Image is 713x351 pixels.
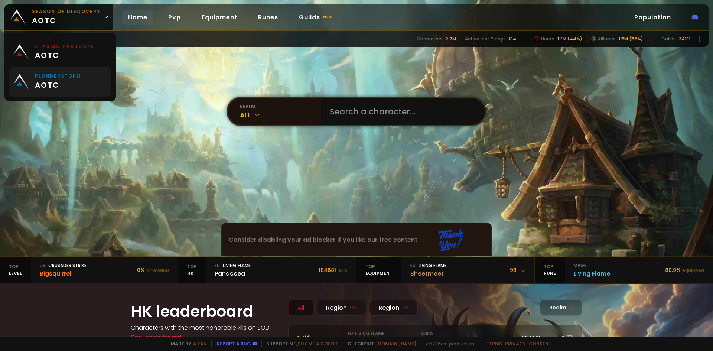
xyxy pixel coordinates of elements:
[529,341,551,347] a: Consent
[215,262,251,269] div: Living Flame
[542,335,551,342] small: kills
[122,10,153,25] a: Home
[131,333,181,341] a: See leaderboard
[534,36,554,42] div: Horde
[402,304,408,312] small: EU
[665,266,704,274] div: 80.9 %
[534,36,540,42] img: horde
[591,36,596,42] img: horde
[376,341,416,347] a: [DOMAIN_NAME]
[35,79,81,91] span: aotc
[535,257,713,283] a: TopRunemageLiving Flame80.9%equipped
[679,36,690,42] div: 34181
[166,341,207,347] span: Made by
[35,73,81,79] small: Plunderstorm
[178,257,206,283] div: HK
[9,37,111,67] a: Classic Hardcoreaotc
[240,110,321,120] div: All
[40,262,45,269] span: us
[297,334,325,343] div: 1
[554,334,573,343] div: 6
[522,334,541,343] span: 184681
[9,263,22,270] span: Top
[293,10,340,25] a: Guildsnew
[421,341,474,347] span: v. 5735ca - production
[217,341,251,347] a: Report a bug
[410,262,416,269] span: eu
[591,36,616,42] div: Alliance
[32,8,101,15] small: Season of Discovery
[261,341,338,347] span: Support me,
[628,10,677,25] a: Population
[510,266,525,274] div: 98
[369,300,418,316] div: Region
[410,262,446,269] div: Living Flame
[325,98,476,125] input: Search a character...
[252,10,284,25] a: Runes
[356,257,401,283] div: equipment
[343,341,416,347] span: Checkout
[35,43,94,50] small: Classic Hardcore
[365,263,393,270] span: Top
[32,8,101,26] span: aotc
[544,263,556,270] span: Top
[574,262,586,269] span: mage
[178,257,356,283] a: TopHKeuLiving FlamePanaccea184681 kills
[40,269,87,278] div: Bigsquirrel
[348,331,384,337] small: eu · Living Flame
[288,300,314,316] div: All
[446,36,456,42] div: 2.7M
[509,36,516,42] div: 134
[661,36,676,42] div: Guilds
[619,36,643,42] div: 1.5M (56%)
[215,269,251,278] div: Panaccea
[298,341,338,347] a: Buy me a coffee
[486,341,502,347] a: Terms
[535,257,565,283] div: Rune
[356,257,535,283] a: TopequipmenteuLiving FlameSheetmeet98 ilvl
[131,323,279,332] h4: Characters with the most honorable kills on SOD
[465,36,506,42] div: Active last 7 days
[410,269,446,278] div: Sheetmeet
[339,267,347,273] small: kills
[421,331,517,337] small: Guild
[196,10,243,25] a: Equipment
[187,263,197,270] span: Top
[137,266,169,274] div: 0 %
[240,103,321,110] div: realm
[570,304,573,312] span: -
[40,262,87,269] div: Crusader Strike
[322,13,334,22] small: new
[557,36,582,42] div: 1.2M (44%)
[417,36,443,42] div: Characters
[574,269,610,278] div: Living Flame
[505,341,526,347] a: Privacy
[222,223,491,256] div: Consider disabling your ad blocker if you like our free content
[350,304,357,312] small: US
[682,267,704,273] small: equipped
[35,50,94,61] span: aotc
[146,267,169,273] small: of level 60
[317,300,366,316] div: Region
[131,300,279,323] h1: HK leaderboard
[329,335,332,342] span: -
[215,262,220,269] span: eu
[162,10,187,25] a: Pvp
[540,300,582,316] div: Realm
[520,267,525,273] small: ilvl
[319,266,347,274] div: 184681
[9,67,111,97] a: Plunderstormaotc
[421,331,517,346] div: SEAL TEAM SIX
[4,4,113,30] a: Season of Discoveryaotc
[193,341,207,347] a: a fan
